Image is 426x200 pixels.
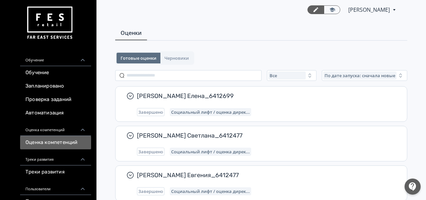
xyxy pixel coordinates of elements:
div: Обучение [20,50,91,66]
span: Оценки [121,29,142,37]
button: Готовые оценки [117,53,160,63]
a: Автоматизация [20,106,91,120]
a: Переключиться в режим ученика [324,5,340,14]
span: [PERSON_NAME] Светлана_6412477 [137,132,391,140]
a: Запланировано [20,80,91,93]
a: Оценка компетенций [20,136,91,149]
a: Обучение [20,66,91,80]
div: Пользователи [20,179,91,195]
span: Инна Щербинина [348,6,391,14]
button: По дате запуска: сначала новые [322,70,407,81]
span: [PERSON_NAME] Евгения_6412477 [137,171,391,179]
span: Завершено [138,189,163,194]
button: Черновики [160,53,193,63]
span: [PERSON_NAME] Елена_6412699 [137,92,391,100]
span: Готовые оценки [121,55,156,61]
div: Оценка компетенций [20,120,91,136]
span: Завершено [138,109,163,115]
span: Социальный лифт / оценка директора магазина [171,109,250,115]
span: Социальный лифт / оценка директора магазина [171,149,250,154]
span: Социальный лифт / оценка директора магазина [171,189,250,194]
a: Треки развития [20,165,91,179]
span: Завершено [138,149,163,154]
div: Треки развития [20,149,91,165]
img: https://files.teachbase.ru/system/account/57463/logo/medium-936fc5084dd2c598f50a98b9cbe0469a.png [25,4,74,42]
button: Все [267,70,316,81]
span: Черновики [164,55,189,61]
span: Все [270,73,277,78]
a: Проверка заданий [20,93,91,106]
span: По дате запуска: сначала новые [325,73,395,78]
